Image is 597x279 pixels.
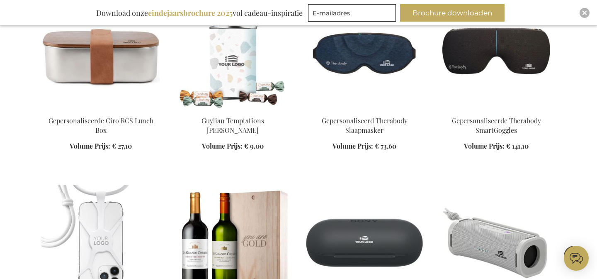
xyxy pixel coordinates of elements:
[201,116,264,135] a: Guylian Temptations [PERSON_NAME]
[375,142,396,150] span: € 73,60
[400,4,505,22] button: Brochure downloaden
[582,10,587,15] img: Close
[92,4,306,22] div: Download onze vol cadeau-inspiratie
[148,8,233,18] b: eindejaarsbrochure 2025
[49,116,153,135] a: Gepersonaliseerde Ciro RCS Lunch Box
[332,142,396,151] a: Volume Prijs: € 73,60
[308,4,398,24] form: marketing offers and promotions
[564,246,589,271] iframe: belco-activator-frame
[244,142,264,150] span: € 9,00
[305,106,424,114] a: Gepersonaliseerd Therabody Slaapmasker
[41,106,160,114] a: Personalised Ciro RCS Lunch Box
[580,8,590,18] div: Close
[437,106,556,114] a: Gepersonaliseerde Therabody SmartGoggles
[332,142,373,150] span: Volume Prijs:
[202,142,264,151] a: Volume Prijs: € 9,00
[202,142,243,150] span: Volume Prijs:
[464,142,529,151] a: Volume Prijs: € 141,10
[112,142,132,150] span: € 27,10
[464,142,505,150] span: Volume Prijs:
[308,4,396,22] input: E-mailadres
[452,116,541,135] a: Gepersonaliseerde Therabody SmartGoggles
[506,142,529,150] span: € 141,10
[70,142,132,151] a: Volume Prijs: € 27,10
[322,116,408,135] a: Gepersonaliseerd Therabody Slaapmasker
[173,106,292,114] a: Guylian Temptations Tinnen Blik
[70,142,110,150] span: Volume Prijs:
